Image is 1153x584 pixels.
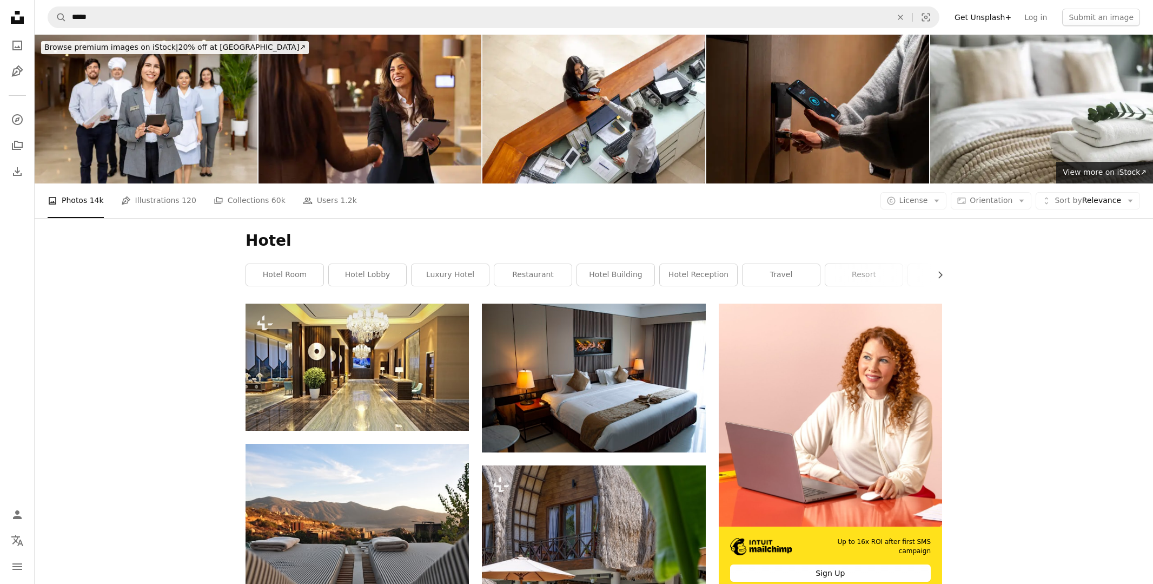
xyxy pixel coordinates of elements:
button: License [880,192,947,209]
a: Collections [6,135,28,156]
a: Illustrations [6,61,28,82]
a: Explore [6,109,28,130]
button: Clear [889,7,912,28]
button: Orientation [951,192,1031,209]
a: hotel building [577,264,654,286]
a: 3d render of luxury hotel lobby and reception [246,362,469,372]
img: white bed linen with throw pillows [482,304,705,452]
button: Visual search [913,7,939,28]
form: Find visuals sitewide [48,6,939,28]
a: travel [743,264,820,286]
a: hotel room [246,264,323,286]
img: Hotel manager leading a group of employees at the lobby [35,35,257,183]
img: Beautiful businesswoman greeting her female business partner [259,35,481,183]
button: Menu [6,556,28,578]
a: Browse premium images on iStock|20% off at [GEOGRAPHIC_DATA]↗ [35,35,315,61]
span: Orientation [970,196,1012,205]
a: hotels [908,264,985,286]
a: Illustrations 120 [121,183,196,218]
a: resort [825,264,903,286]
button: scroll list to the right [930,264,942,286]
a: restaurant [494,264,572,286]
a: white bed linen with throw pillows [482,373,705,383]
img: 3d render of luxury hotel lobby and reception [246,304,469,431]
h1: Hotel [246,231,942,251]
button: Submit an image [1062,9,1140,26]
span: Sort by [1055,196,1082,205]
span: 1.2k [340,194,356,206]
span: 20% off at [GEOGRAPHIC_DATA] ↗ [44,43,306,51]
a: Download History [6,161,28,182]
a: sunloungers fronting buildings near mountain [246,513,469,523]
a: Photos [6,35,28,56]
a: hotel lobby [329,264,406,286]
span: View more on iStock ↗ [1063,168,1147,176]
a: hotel reception [660,264,737,286]
span: 120 [182,194,196,206]
img: White and fresh neatly folded towels on hotel bed [930,35,1153,183]
span: Browse premium images on iStock | [44,43,178,51]
button: Search Unsplash [48,7,67,28]
a: Log in [1018,9,1053,26]
a: luxury hotel [412,264,489,286]
a: View more on iStock↗ [1056,162,1153,183]
img: file-1722962837469-d5d3a3dee0c7image [719,304,942,527]
a: Users 1.2k [303,183,357,218]
img: Woman traveling for business and paying by card at the hotel [482,35,705,183]
a: Get Unsplash+ [948,9,1018,26]
button: Language [6,530,28,552]
button: Sort byRelevance [1036,192,1140,209]
img: file-1690386555781-336d1949dad1image [730,538,792,555]
a: Collections 60k [214,183,286,218]
span: License [899,196,928,205]
a: Log in / Sign up [6,504,28,526]
span: Relevance [1055,195,1121,206]
span: Up to 16x ROI after first SMS campaign [808,537,931,556]
span: 60k [271,194,286,206]
img: Women unlock hotel rooms with mobile phones [706,35,929,183]
div: Sign Up [730,565,931,582]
